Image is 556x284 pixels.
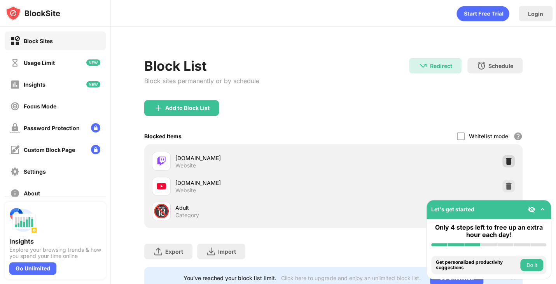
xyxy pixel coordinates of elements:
div: Login [528,10,543,17]
img: insights-off.svg [10,80,20,89]
img: new-icon.svg [86,81,100,87]
img: omni-setup-toggle.svg [539,206,546,213]
div: Whitelist mode [469,133,508,139]
img: logo-blocksite.svg [5,5,60,21]
div: Block Sites [24,38,53,44]
div: Password Protection [24,125,80,131]
img: push-insights.svg [9,206,37,234]
div: Insights [24,81,45,88]
img: favicons [157,157,166,166]
div: Redirect [430,63,452,69]
img: time-usage-off.svg [10,58,20,68]
button: Do it [520,259,543,271]
div: Go Unlimited [9,262,56,275]
img: password-protection-off.svg [10,123,20,133]
div: [DOMAIN_NAME] [175,179,334,187]
div: Export [165,248,183,255]
div: Explore your browsing trends & how you spend your time online [9,247,101,259]
div: animation [456,6,509,21]
div: Website [175,187,196,194]
img: block-on.svg [10,36,20,46]
div: Website [175,162,196,169]
div: Let's get started [431,206,474,213]
div: 🔞 [153,203,170,219]
div: Blocked Items [144,133,182,139]
div: Click here to upgrade and enjoy an unlimited block list. [281,275,421,281]
div: Only 4 steps left to free up an extra hour each day! [431,224,546,239]
img: settings-off.svg [10,167,20,176]
img: eye-not-visible.svg [528,206,535,213]
div: Import [218,248,236,255]
div: Block sites permanently or by schedule [144,77,259,85]
div: [DOMAIN_NAME] [175,154,334,162]
div: Add to Block List [165,105,210,111]
img: about-off.svg [10,188,20,198]
div: Focus Mode [24,103,56,110]
img: new-icon.svg [86,59,100,66]
div: Usage Limit [24,59,55,66]
img: customize-block-page-off.svg [10,145,20,155]
div: Category [175,212,199,219]
img: lock-menu.svg [91,145,100,154]
img: favicons [157,181,166,191]
div: Schedule [488,63,513,69]
div: About [24,190,40,197]
img: lock-menu.svg [91,123,100,132]
div: Insights [9,237,101,245]
div: Custom Block Page [24,146,75,153]
div: You’ve reached your block list limit. [184,275,276,281]
img: focus-off.svg [10,101,20,111]
div: Get personalized productivity suggestions [436,260,518,271]
div: Adult [175,204,334,212]
div: Block List [144,58,259,74]
div: Settings [24,168,46,175]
